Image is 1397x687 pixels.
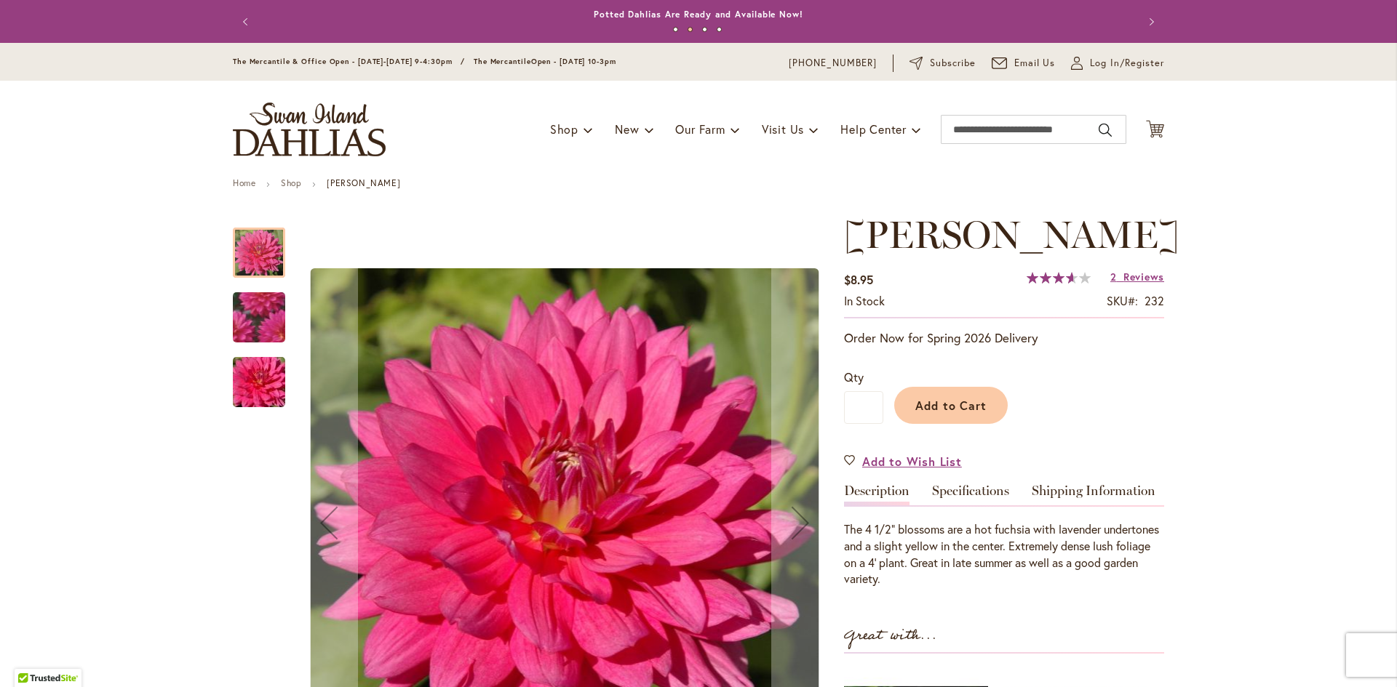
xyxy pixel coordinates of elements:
[789,56,877,71] a: [PHONE_NUMBER]
[844,453,962,470] a: Add to Wish List
[209,268,310,368] img: JENNA
[233,177,255,188] a: Home
[233,103,386,156] a: store logo
[233,342,285,407] div: JENNA
[281,177,301,188] a: Shop
[233,7,262,36] button: Previous
[1110,270,1117,284] span: 2
[1027,272,1091,284] div: 73%
[932,484,1009,505] a: Specifications
[675,121,725,137] span: Our Farm
[1123,270,1164,284] span: Reviews
[327,177,400,188] strong: [PERSON_NAME]
[717,27,722,32] button: 4 of 4
[992,56,1056,71] a: Email Us
[233,278,300,342] div: JENNA
[844,521,1164,587] div: The 4 1/2" blossoms are a hot fuchsia with lavender undertones and a slight yellow in the center....
[1090,56,1164,71] span: Log In/Register
[1145,293,1164,310] div: 232
[844,624,937,648] strong: Great with...
[673,27,678,32] button: 1 of 4
[1014,56,1056,71] span: Email Us
[910,56,976,71] a: Subscribe
[688,27,693,32] button: 2 of 4
[594,9,803,20] a: Potted Dahlias Are Ready and Available Now!
[844,293,885,310] div: Availability
[844,484,910,505] a: Description
[844,212,1179,257] span: [PERSON_NAME]
[207,347,311,417] img: JENNA
[233,57,531,66] span: The Mercantile & Office Open - [DATE]-[DATE] 9-4:30pm / The Mercantile
[1135,7,1164,36] button: Next
[11,635,52,676] iframe: Launch Accessibility Center
[844,369,864,385] span: Qty
[844,329,1164,347] p: Order Now for Spring 2026 Delivery
[762,121,804,137] span: Visit Us
[1032,484,1155,505] a: Shipping Information
[894,387,1008,424] button: Add to Cart
[844,293,885,308] span: In stock
[1110,270,1164,284] a: 2 Reviews
[531,57,616,66] span: Open - [DATE] 10-3pm
[840,121,907,137] span: Help Center
[615,121,639,137] span: New
[930,56,976,71] span: Subscribe
[844,484,1164,587] div: Detailed Product Info
[702,27,707,32] button: 3 of 4
[233,213,300,278] div: JENNA
[844,272,873,287] span: $8.95
[1071,56,1164,71] a: Log In/Register
[550,121,578,137] span: Shop
[915,398,987,413] span: Add to Cart
[1107,293,1138,308] strong: SKU
[862,453,962,470] span: Add to Wish List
